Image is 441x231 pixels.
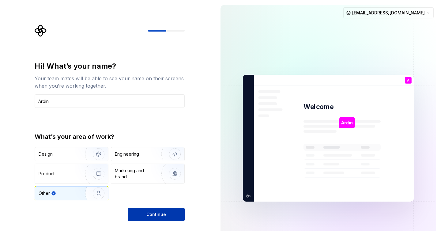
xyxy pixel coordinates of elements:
[146,211,166,218] span: Continue
[343,7,434,18] button: [EMAIL_ADDRESS][DOMAIN_NAME]
[352,10,425,16] span: [EMAIL_ADDRESS][DOMAIN_NAME]
[341,119,353,126] p: Ardin
[115,168,156,180] div: Marketing and brand
[39,190,50,196] div: Other
[407,79,409,82] p: A
[115,151,139,157] div: Engineering
[39,151,53,157] div: Design
[128,208,185,221] button: Continue
[39,171,55,177] div: Product
[35,94,185,108] input: Han Solo
[303,102,334,111] p: Welcome
[35,132,185,141] div: What’s your area of work?
[35,25,47,37] svg: Supernova Logo
[35,75,185,89] div: Your team mates will be able to see your name on their screens when you’re working together.
[35,61,185,71] div: Hi! What’s your name?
